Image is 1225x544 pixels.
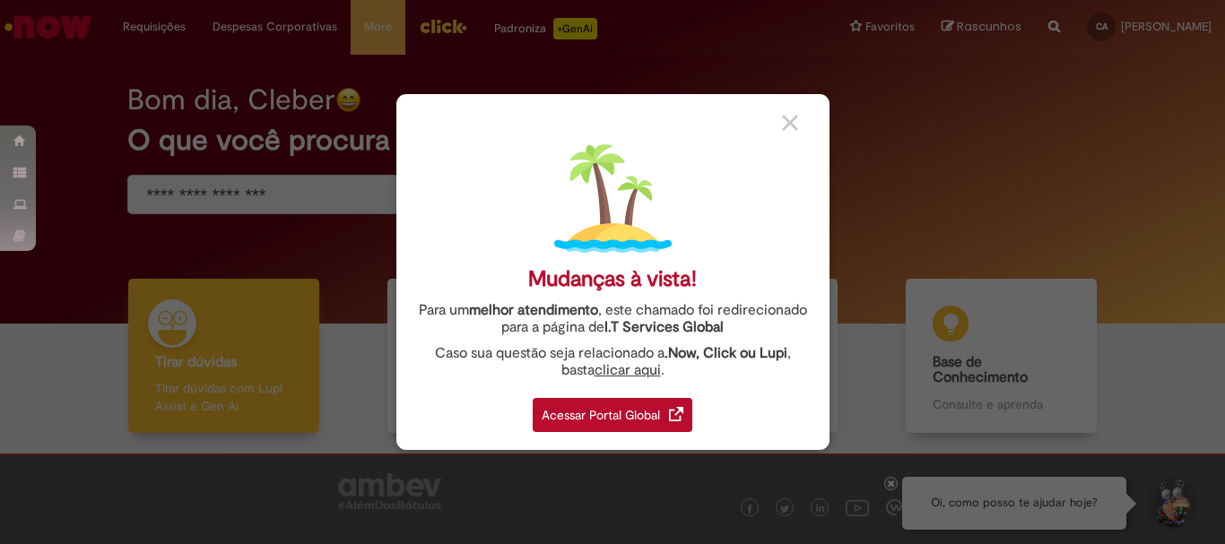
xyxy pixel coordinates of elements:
[469,301,598,319] strong: melhor atendimento
[528,266,697,292] div: Mudanças à vista!
[604,308,724,336] a: I.T Services Global
[595,351,661,379] a: clicar aqui
[669,407,683,421] img: redirect_link.png
[665,344,787,362] strong: .Now, Click ou Lupi
[410,302,816,336] div: Para um , este chamado foi redirecionado para a página de
[533,388,692,432] a: Acessar Portal Global
[410,345,816,379] div: Caso sua questão seja relacionado a , basta .
[533,398,692,432] div: Acessar Portal Global
[782,115,798,131] img: close_button_grey.png
[554,140,672,257] img: island.png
